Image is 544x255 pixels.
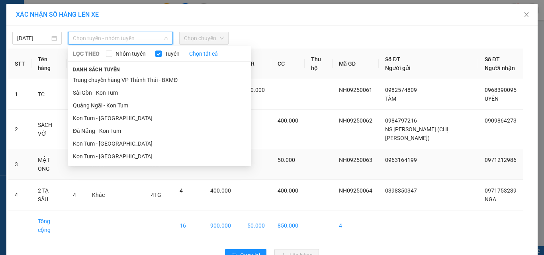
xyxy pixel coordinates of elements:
th: CR [241,49,271,79]
span: Số ĐT [485,56,500,62]
span: NH09250063 [339,157,372,163]
li: VP BX Ngọc Hồi - Kon Tum [4,34,55,51]
span: 0909864273 [485,117,517,124]
td: 850.000 [271,210,305,241]
td: 4 [333,210,379,241]
th: Tên hàng [31,49,67,79]
span: NH09250062 [339,117,372,124]
li: Quảng Ngãi - Kon Tum [68,99,251,112]
th: Mã GD [333,49,379,79]
span: 0971212986 [485,157,517,163]
td: Khác [86,180,111,210]
span: NGA [485,196,496,202]
li: Đà Nẵng - Kon Tum [68,125,251,137]
span: 0968390095 [485,87,517,93]
th: SL [67,49,86,79]
span: 4 [73,192,76,198]
span: LỌC THEO [73,49,100,58]
td: SÁCH VỞ [31,110,67,149]
button: Close [515,4,538,26]
input: 15/09/2025 [17,34,50,43]
span: 4TG [151,192,161,198]
span: Chọn tuyến - nhóm tuyến [73,32,168,44]
td: 900.000 [204,210,241,241]
span: 400.000 [278,187,298,194]
th: STT [8,49,31,79]
span: down [164,36,168,41]
td: 4 [8,180,31,210]
th: Thu hộ [305,49,333,79]
b: khu C30-lô B5-Q10 [55,53,99,68]
img: logo.jpg [4,4,32,32]
span: 0982574809 [385,87,417,93]
span: Nhóm tuyến [112,49,149,58]
span: Người gửi [385,65,411,71]
span: 0398350347 [385,187,417,194]
span: Danh sách tuyến [68,66,125,73]
span: Tuyến [162,49,183,58]
li: Tân Anh [4,4,115,19]
span: 0971753239 [485,187,517,194]
span: 50.000 [247,87,265,93]
li: Kon Tum - [GEOGRAPHIC_DATA] [68,137,251,150]
span: close [523,12,530,18]
li: Sài Gòn - Kon Tum [68,86,251,99]
td: 1 [8,79,31,110]
span: 4 [180,187,183,194]
td: 3 [8,149,31,180]
span: 400.000 [278,117,298,124]
td: TC [31,79,67,110]
td: MẬT ONG [31,149,67,180]
span: Chọn chuyến [184,32,224,44]
span: environment [55,53,61,58]
span: 50.000 [278,157,295,163]
span: 0963164199 [385,157,417,163]
td: 50.000 [241,210,271,241]
td: 2 [8,110,31,149]
span: NS [PERSON_NAME] (CHỊ [PERSON_NAME]) [385,126,448,141]
span: NH09250061 [339,87,372,93]
span: XÁC NHẬN SỐ HÀNG LÊN XE [16,11,99,18]
span: Người nhận [485,65,515,71]
td: Tổng cộng [31,210,67,241]
span: TÂM [385,95,396,102]
li: Kon Tum - [GEOGRAPHIC_DATA] [68,150,251,163]
li: Kon Tum - [GEOGRAPHIC_DATA] [68,112,251,125]
span: UYÊN [485,95,499,102]
span: NH09250064 [339,187,372,194]
span: 0984797216 [385,117,417,124]
td: 2 TẠ SẦU [31,180,67,210]
span: 400.000 [210,187,231,194]
a: Chọn tất cả [189,49,218,58]
li: Trung chuyển hàng VP Thành Thái - BXMĐ [68,74,251,86]
td: 16 [173,210,204,241]
li: VP VP [PERSON_NAME] [55,34,106,51]
span: environment [4,53,10,58]
th: CC [271,49,305,79]
span: Số ĐT [385,56,400,62]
